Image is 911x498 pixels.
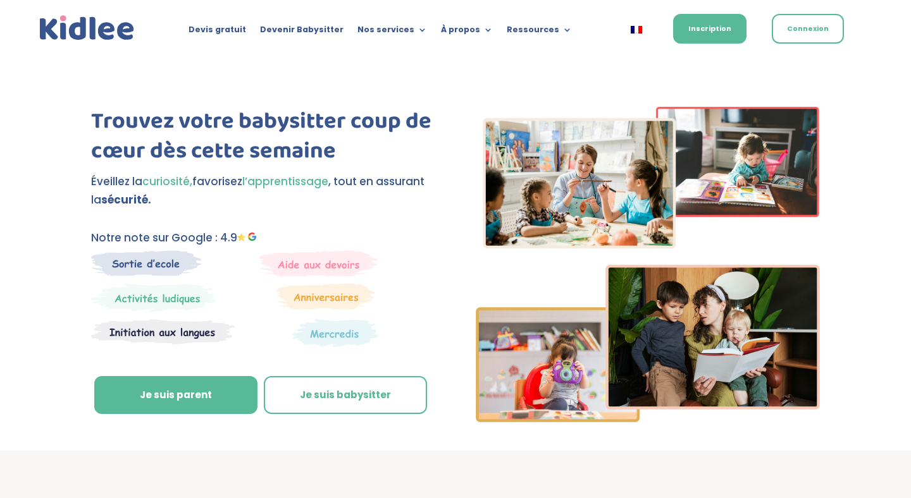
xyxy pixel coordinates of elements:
img: Mercredi [91,283,216,312]
span: curiosité, [142,174,192,189]
h1: Trouvez votre babysitter coup de cœur dès cette semaine [91,107,435,173]
a: Kidlee Logo [37,13,137,44]
a: Je suis parent [94,376,257,414]
img: Imgs-2 [476,107,820,422]
span: l’apprentissage [242,174,328,189]
a: Je suis babysitter [264,376,427,414]
p: Notre note sur Google : 4.9 [91,229,435,247]
a: Devenir Babysitter [260,25,344,39]
img: weekends [259,250,378,277]
p: Éveillez la favorisez , tout en assurant la [91,173,435,209]
img: Sortie decole [91,250,202,276]
img: Atelier thematique [91,319,235,345]
img: Anniversaire [276,283,375,310]
a: À propos [441,25,493,39]
img: Thematique [292,319,378,348]
a: Ressources [507,25,572,39]
a: Nos services [357,25,427,39]
a: Connexion [772,14,844,44]
a: Devis gratuit [189,25,246,39]
img: Français [631,26,642,33]
img: logo_kidlee_bleu [37,13,137,44]
a: Inscription [673,14,747,44]
strong: sécurité. [101,192,151,207]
